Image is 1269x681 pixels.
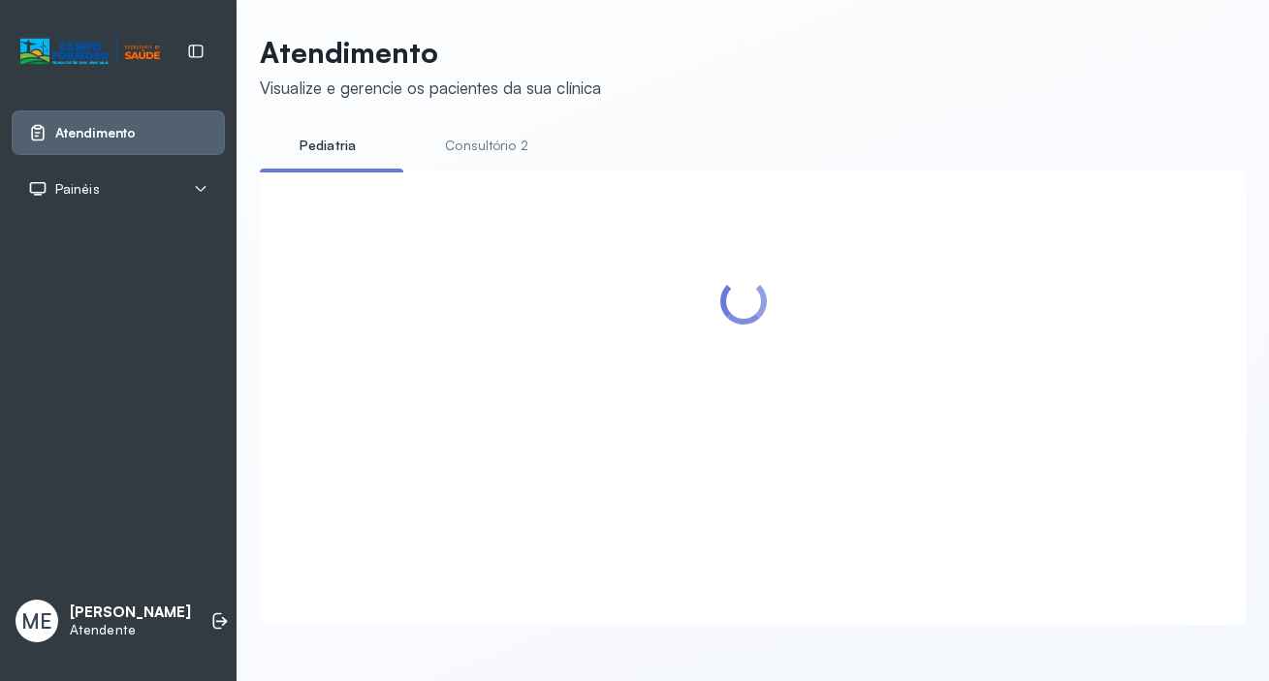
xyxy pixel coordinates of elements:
[70,622,191,638] p: Atendente
[260,35,601,70] p: Atendimento
[419,130,555,162] a: Consultório 2
[260,77,601,98] div: Visualize e gerencie os pacientes da sua clínica
[55,125,136,141] span: Atendimento
[70,604,191,622] p: [PERSON_NAME]
[55,181,100,198] span: Painéis
[28,123,208,142] a: Atendimento
[260,130,396,162] a: Pediatria
[20,36,160,68] img: Logotipo do estabelecimento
